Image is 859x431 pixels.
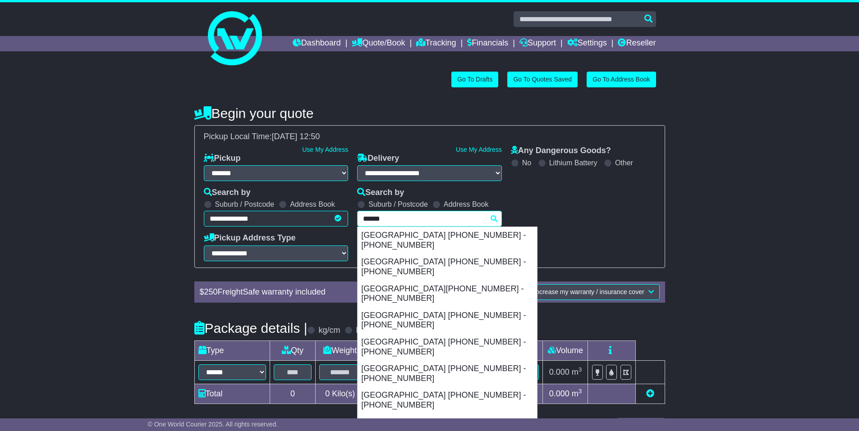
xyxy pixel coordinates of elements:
button: Increase my warranty / insurance cover [528,284,659,300]
span: 0.000 [549,367,570,377]
span: m [572,367,582,377]
label: Pickup [204,154,241,163]
label: No [522,159,531,167]
a: Settings [567,36,607,51]
span: 250 [204,287,218,296]
label: Lithium Battery [549,159,597,167]
td: Total [194,384,270,404]
h4: Package details | [194,321,308,336]
td: Weight [316,340,365,360]
div: [GEOGRAPHIC_DATA] [PHONE_NUMBER] - [PHONE_NUMBER] [358,387,537,413]
a: Quote/Book [352,36,405,51]
label: Other [615,159,633,167]
label: Suburb / Postcode [368,200,428,209]
a: Go To Drafts [451,72,498,87]
div: [GEOGRAPHIC_DATA] [PHONE_NUMBER] - [PHONE_NUMBER] [358,307,537,334]
label: kg/cm [318,326,340,336]
div: [GEOGRAPHIC_DATA][PHONE_NUMBER] - [PHONE_NUMBER] [358,281,537,307]
td: Kilo(s) [316,384,365,404]
sup: 3 [579,388,582,395]
a: Use My Address [302,146,348,153]
a: Add new item [646,389,654,398]
label: Pickup Address Type [204,233,296,243]
div: [GEOGRAPHIC_DATA] [PHONE_NUMBER] - [PHONE_NUMBER] [358,227,537,254]
label: Address Book [444,200,489,209]
a: Go To Address Book [587,72,656,87]
td: 0 [270,384,316,404]
span: m [572,389,582,398]
label: Search by [204,188,251,198]
div: [GEOGRAPHIC_DATA] [PHONE_NUMBER] - [PHONE_NUMBER] [358,360,537,387]
td: Type [194,340,270,360]
a: Go To Quotes Saved [507,72,578,87]
label: Delivery [357,154,399,163]
span: Increase my warranty / insurance cover [534,288,644,295]
div: $ FreightSafe warranty included [195,287,455,297]
span: [DATE] 12:50 [272,132,320,141]
div: Pickup Local Time: [199,132,660,142]
span: 0 [325,389,330,398]
sup: 3 [579,366,582,373]
label: Any Dangerous Goods? [511,146,611,156]
span: © One World Courier 2025. All rights reserved. [148,421,278,428]
label: Address Book [290,200,335,209]
a: Financials [467,36,508,51]
a: Tracking [416,36,456,51]
label: Search by [357,188,404,198]
a: Support [519,36,556,51]
div: [GEOGRAPHIC_DATA] [PHONE_NUMBER] - [PHONE_NUMBER] [358,334,537,360]
label: lb/in [356,326,371,336]
span: 0.000 [549,389,570,398]
label: Suburb / Postcode [215,200,275,209]
a: Reseller [618,36,656,51]
a: Use My Address [456,146,502,153]
a: Dashboard [293,36,341,51]
td: Volume [543,340,588,360]
td: Qty [270,340,316,360]
h4: Begin your quote [194,106,665,121]
div: [GEOGRAPHIC_DATA] [PHONE_NUMBER] - [PHONE_NUMBER] [358,254,537,280]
